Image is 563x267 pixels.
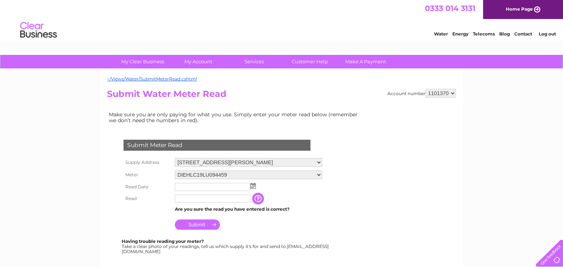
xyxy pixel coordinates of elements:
a: My Account [168,55,229,68]
a: 0333 014 3131 [425,4,475,13]
a: Services [224,55,284,68]
input: Submit [175,219,220,230]
b: Having trouble reading your meter? [122,238,204,244]
th: Read Date [122,181,173,193]
div: Account number [387,89,456,98]
a: ~/Views/Water/SubmitMeterRead.cshtml [107,76,197,82]
div: Take a clear photo of your readings, tell us which supply it's for and send to [EMAIL_ADDRESS][DO... [122,239,330,254]
a: Energy [452,31,468,37]
h2: Submit Water Meter Read [107,89,456,103]
a: Customer Help [280,55,340,68]
img: ... [250,183,256,189]
a: Log out [539,31,556,37]
td: Make sure you are only paying for what you use. Simply enter your meter read below (remember we d... [107,110,364,125]
a: Blog [499,31,510,37]
img: logo.png [20,19,57,41]
a: Make A Payment [335,55,396,68]
a: Contact [514,31,532,37]
a: Telecoms [473,31,495,37]
div: Submit Meter Read [124,140,310,151]
th: Meter [122,169,173,181]
a: Water [434,31,448,37]
input: Information [252,193,265,204]
a: My Clear Business [113,55,173,68]
td: Are you sure the read you have entered is correct? [173,204,324,214]
div: Clear Business is a trading name of Verastar Limited (registered in [GEOGRAPHIC_DATA] No. 3667643... [109,4,455,35]
th: Read [122,193,173,204]
th: Supply Address [122,156,173,169]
